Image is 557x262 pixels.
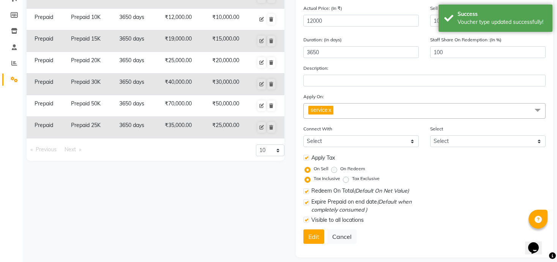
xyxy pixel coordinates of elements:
td: 3650 days [110,52,153,74]
label: On Redeem [340,165,365,172]
td: ₹50,000.00 [203,95,248,117]
label: Tax Inclusive [314,175,340,182]
label: Duration: (in days) [303,36,342,43]
label: Select [430,126,443,132]
label: Description: [303,65,328,72]
td: Prepaid [27,95,62,117]
label: Staff Share On Redemption :(In %) [430,36,502,43]
button: Edit [303,229,324,244]
td: Prepaid [27,74,62,95]
td: ₹20,000.00 [203,52,248,74]
td: ₹25,000.00 [153,52,203,74]
td: Prepaid 15K [62,30,110,52]
td: 3650 days [110,74,153,95]
span: Previous [36,146,57,153]
td: ₹15,000.00 [203,30,248,52]
td: 3650 days [110,9,153,30]
span: service [311,107,328,113]
td: Prepaid 10K [62,9,110,30]
span: Visible to all locations [311,216,364,224]
span: Expire Prepaid on end date [311,198,419,214]
iframe: chat widget [525,232,549,254]
label: Connect With [303,126,332,132]
td: Prepaid [27,117,62,138]
span: (Default On Net Value) [354,187,409,194]
td: 3650 days [110,95,153,117]
td: Prepaid 50K [62,95,110,117]
button: Cancel [327,229,357,244]
span: Next [65,146,76,153]
span: Redeem On Total [311,187,409,196]
td: ₹30,000.00 [203,74,248,95]
label: Actual Price: (In ₹) [303,5,342,12]
div: Success [458,10,547,18]
td: ₹70,000.00 [153,95,203,117]
td: Prepaid [27,30,62,52]
td: ₹40,000.00 [153,74,203,95]
td: ₹35,000.00 [153,117,203,138]
td: 3650 days [110,30,153,52]
td: ₹12,000.00 [153,9,203,30]
label: Apply On: [303,93,324,100]
nav: Pagination [27,144,150,155]
td: Prepaid 20K [62,52,110,74]
td: Prepaid 25K [62,117,110,138]
label: On Sell [314,165,328,172]
label: Sell Price:(In ₹) [430,5,462,12]
td: Prepaid [27,9,62,30]
td: Prepaid 30K [62,74,110,95]
label: Tax Exclusive [352,175,380,182]
div: Voucher type updated successfully! [458,18,547,26]
a: x [328,107,331,113]
td: ₹10,000.00 [203,9,248,30]
td: 3650 days [110,117,153,138]
td: ₹25,000.00 [203,117,248,138]
td: Prepaid [27,52,62,74]
span: Apply Tax [311,154,335,162]
td: ₹19,000.00 [153,30,203,52]
span: (Default when completely consumed ) [311,198,412,213]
